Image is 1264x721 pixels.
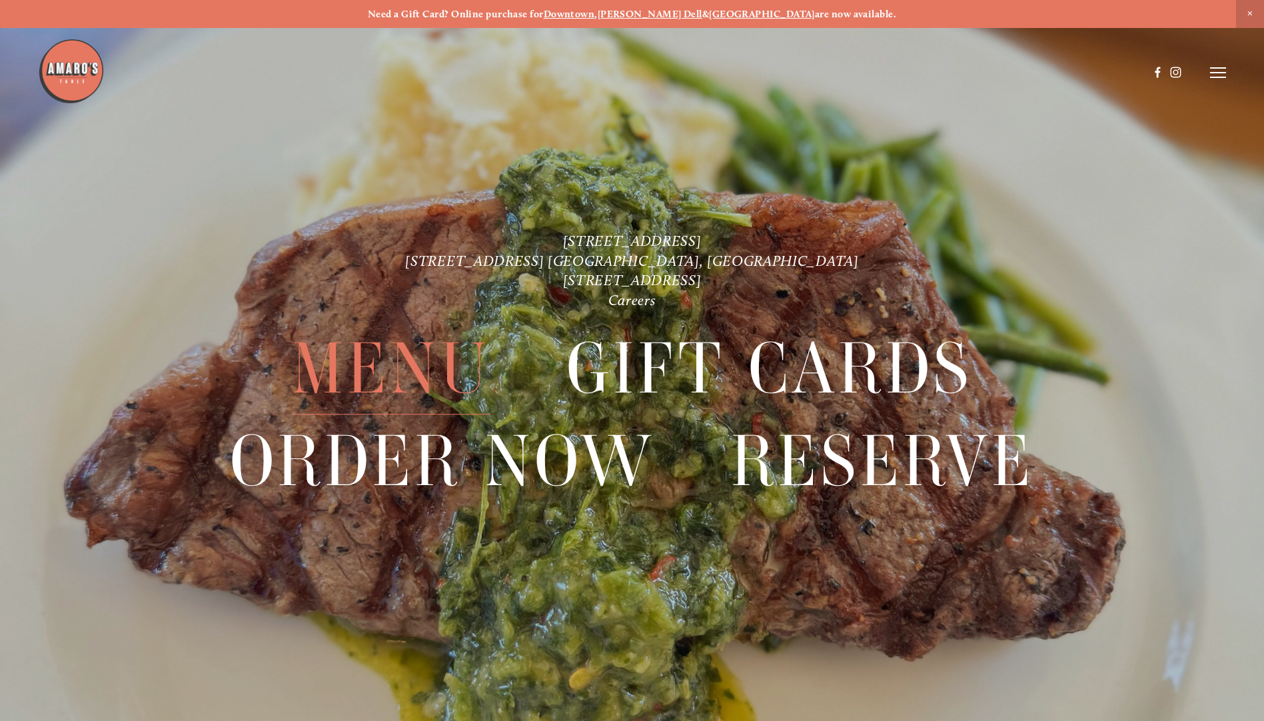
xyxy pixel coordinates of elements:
[230,416,655,506] a: Order Now
[608,291,656,309] a: Careers
[563,271,702,289] a: [STREET_ADDRESS]
[815,8,896,20] strong: are now available.
[566,323,972,414] a: Gift Cards
[405,252,858,270] a: [STREET_ADDRESS] [GEOGRAPHIC_DATA], [GEOGRAPHIC_DATA]
[709,8,815,20] a: [GEOGRAPHIC_DATA]
[594,8,597,20] strong: ,
[702,8,709,20] strong: &
[731,416,1034,506] a: Reserve
[230,416,655,507] span: Order Now
[563,232,702,250] a: [STREET_ADDRESS]
[598,8,702,20] a: [PERSON_NAME] Dell
[368,8,544,20] strong: Need a Gift Card? Online purchase for
[292,323,490,414] a: Menu
[731,416,1034,507] span: Reserve
[544,8,595,20] a: Downtown
[38,38,105,105] img: Amaro's Table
